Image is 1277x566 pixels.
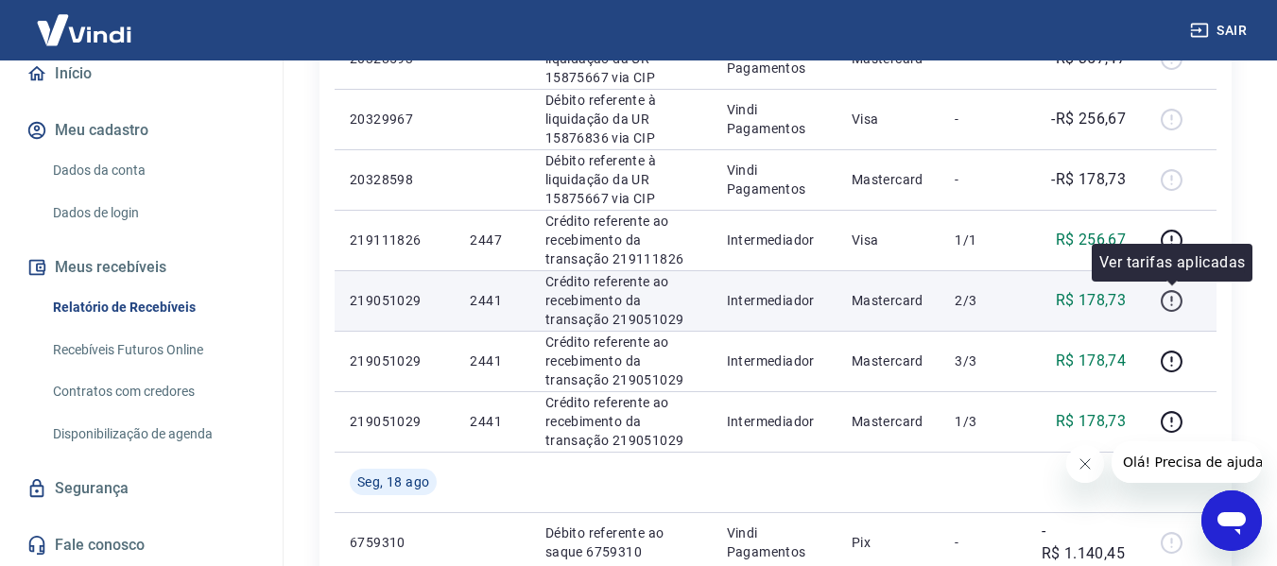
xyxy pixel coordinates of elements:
[45,194,260,232] a: Dados de login
[45,288,260,327] a: Relatório de Recebíveis
[852,291,925,310] p: Mastercard
[955,352,1010,370] p: 3/3
[1099,251,1245,274] p: Ver tarifas aplicadas
[727,231,821,249] p: Intermediador
[852,533,925,552] p: Pix
[852,352,925,370] p: Mastercard
[470,412,514,431] p: 2441
[545,393,697,450] p: Crédito referente ao recebimento da transação 219051029
[545,151,697,208] p: Débito referente à liquidação da UR 15875667 via CIP
[23,53,260,94] a: Início
[1066,445,1104,483] iframe: Fechar mensagem
[727,100,821,138] p: Vindi Pagamentos
[350,110,440,129] p: 20329967
[727,523,821,561] p: Vindi Pagamentos
[955,170,1010,189] p: -
[545,212,697,268] p: Crédito referente ao recebimento da transação 219111826
[955,412,1010,431] p: 1/3
[727,161,821,198] p: Vindi Pagamentos
[45,372,260,411] a: Contratos com credores
[350,231,440,249] p: 219111826
[1056,350,1127,372] p: R$ 178,74
[545,333,697,389] p: Crédito referente ao recebimento da transação 219051029
[727,291,821,310] p: Intermediador
[23,110,260,151] button: Meu cadastro
[1056,410,1127,433] p: R$ 178,73
[545,91,697,147] p: Débito referente à liquidação da UR 15876836 via CIP
[1201,490,1262,551] iframe: Botão para abrir a janela de mensagens
[350,170,440,189] p: 20328598
[1051,168,1126,191] p: -R$ 178,73
[470,352,514,370] p: 2441
[1051,108,1126,130] p: -R$ 256,67
[545,272,697,329] p: Crédito referente ao recebimento da transação 219051029
[852,170,925,189] p: Mastercard
[470,291,514,310] p: 2441
[11,13,159,28] span: Olá! Precisa de ajuda?
[23,468,260,509] a: Segurança
[350,412,440,431] p: 219051029
[955,533,1010,552] p: -
[45,415,260,454] a: Disponibilização de agenda
[1186,13,1254,48] button: Sair
[45,151,260,190] a: Dados da conta
[852,231,925,249] p: Visa
[727,352,821,370] p: Intermediador
[470,231,514,249] p: 2447
[852,110,925,129] p: Visa
[1056,229,1127,251] p: R$ 256,67
[955,291,1010,310] p: 2/3
[23,1,146,59] img: Vindi
[545,523,697,561] p: Débito referente ao saque 6759310
[727,412,821,431] p: Intermediador
[1112,441,1262,483] iframe: Mensagem da empresa
[955,231,1010,249] p: 1/1
[1042,520,1127,565] p: -R$ 1.140,45
[1056,289,1127,312] p: R$ 178,73
[357,472,429,491] span: Seg, 18 ago
[23,524,260,566] a: Fale conosco
[45,331,260,369] a: Recebíveis Futuros Online
[23,247,260,288] button: Meus recebíveis
[350,352,440,370] p: 219051029
[350,533,440,552] p: 6759310
[852,412,925,431] p: Mastercard
[350,291,440,310] p: 219051029
[955,110,1010,129] p: -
